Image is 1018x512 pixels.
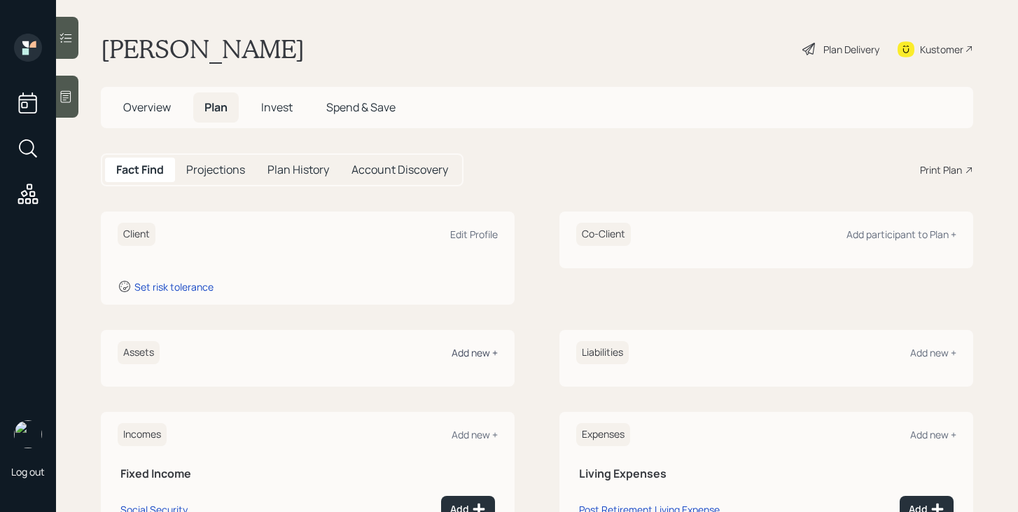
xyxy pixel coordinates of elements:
[910,346,956,359] div: Add new +
[452,428,498,441] div: Add new +
[326,99,396,115] span: Spend & Save
[452,346,498,359] div: Add new +
[910,428,956,441] div: Add new +
[920,42,963,57] div: Kustomer
[186,163,245,177] h5: Projections
[576,223,631,246] h6: Co-Client
[118,223,155,246] h6: Client
[579,467,954,480] h5: Living Expenses
[101,34,305,64] h1: [PERSON_NAME]
[116,163,164,177] h5: Fact Find
[134,280,214,293] div: Set risk tolerance
[450,228,498,241] div: Edit Profile
[351,163,448,177] h5: Account Discovery
[204,99,228,115] span: Plan
[11,465,45,478] div: Log out
[123,99,171,115] span: Overview
[120,467,495,480] h5: Fixed Income
[846,228,956,241] div: Add participant to Plan +
[267,163,329,177] h5: Plan History
[920,162,962,177] div: Print Plan
[118,423,167,446] h6: Incomes
[118,341,160,364] h6: Assets
[261,99,293,115] span: Invest
[576,423,630,446] h6: Expenses
[14,420,42,448] img: michael-russo-headshot.png
[576,341,629,364] h6: Liabilities
[823,42,879,57] div: Plan Delivery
